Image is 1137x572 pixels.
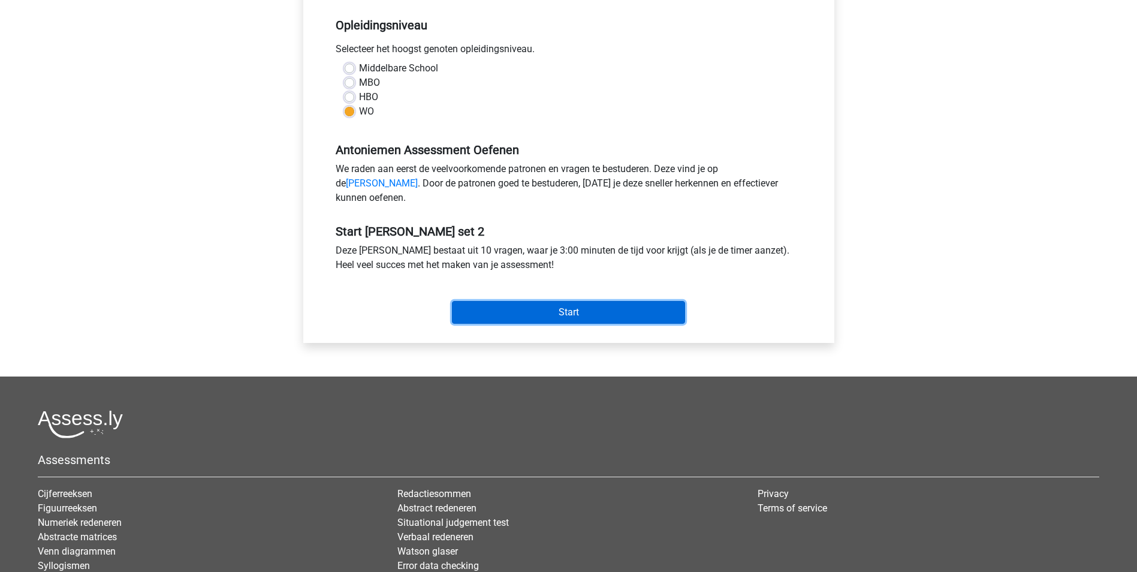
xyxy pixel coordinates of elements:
a: Redactiesommen [397,488,471,499]
a: Cijferreeksen [38,488,92,499]
a: Terms of service [758,502,827,514]
h5: Opleidingsniveau [336,13,802,37]
a: Abstract redeneren [397,502,476,514]
a: Figuurreeksen [38,502,97,514]
div: Deze [PERSON_NAME] bestaat uit 10 vragen, waar je 3:00 minuten de tijd voor krijgt (als je de tim... [327,243,811,277]
a: Syllogismen [38,560,90,571]
a: Venn diagrammen [38,546,116,557]
input: Start [452,301,685,324]
div: Selecteer het hoogst genoten opleidingsniveau. [327,42,811,61]
label: WO [359,104,374,119]
div: We raden aan eerst de veelvoorkomende patronen en vragen te bestuderen. Deze vind je op de . Door... [327,162,811,210]
h5: Start [PERSON_NAME] set 2 [336,224,802,239]
a: Privacy [758,488,789,499]
a: Situational judgement test [397,517,509,528]
h5: Assessments [38,453,1099,467]
a: Error data checking [397,560,479,571]
label: Middelbare School [359,61,438,76]
h5: Antoniemen Assessment Oefenen [336,143,802,157]
a: [PERSON_NAME] [346,177,418,189]
a: Abstracte matrices [38,531,117,543]
label: MBO [359,76,380,90]
a: Watson glaser [397,546,458,557]
a: Numeriek redeneren [38,517,122,528]
label: HBO [359,90,378,104]
a: Verbaal redeneren [397,531,474,543]
img: Assessly logo [38,410,123,438]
